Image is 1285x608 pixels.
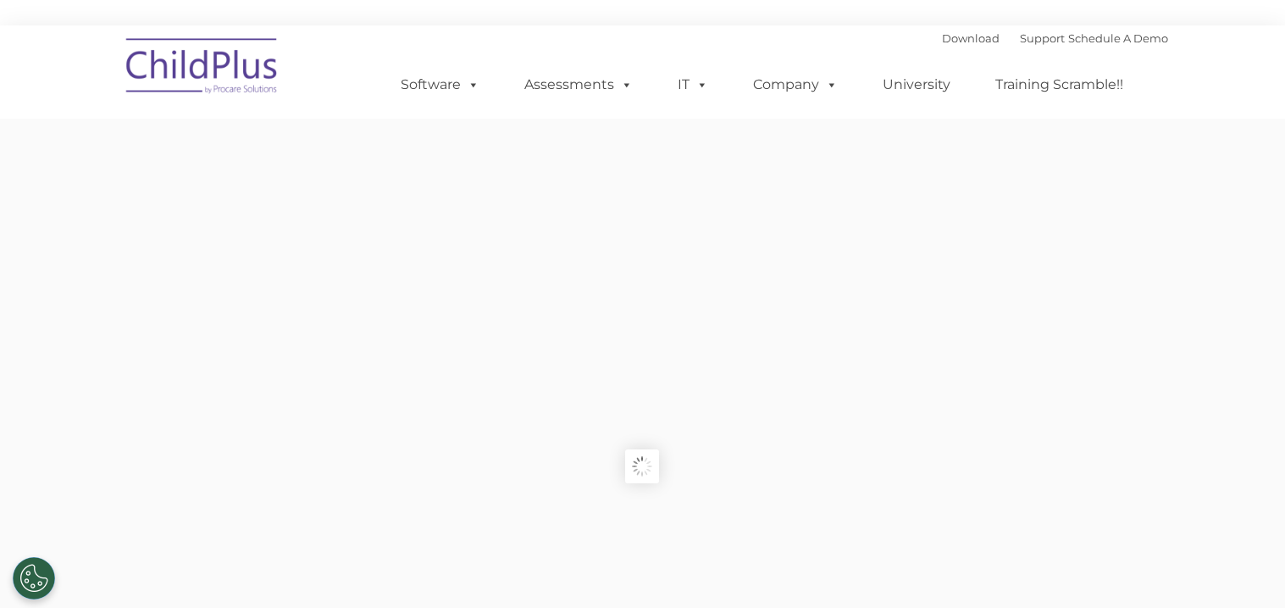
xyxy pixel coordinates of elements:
button: Cookies Settings [13,557,55,600]
a: IT [661,68,725,102]
a: University [866,68,967,102]
a: Software [384,68,496,102]
img: ChildPlus by Procare Solutions [118,26,287,111]
a: Training Scramble!! [978,68,1140,102]
a: Assessments [507,68,650,102]
a: Support [1020,31,1065,45]
a: Company [736,68,855,102]
a: Schedule A Demo [1068,31,1168,45]
a: Download [942,31,1000,45]
font: | [942,31,1168,45]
